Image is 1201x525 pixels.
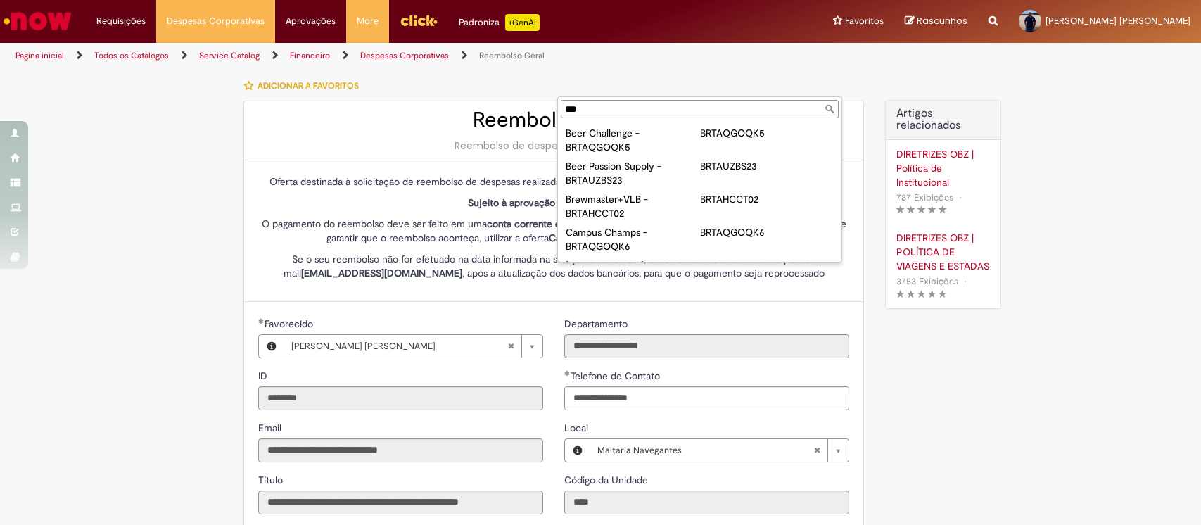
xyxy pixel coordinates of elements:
div: Brewmaster+VLB - BRTAHCCT02 [566,192,700,220]
div: Campus Champs - BRTAQGOQK6 [566,225,700,253]
div: Beer Challenge - BRTAQGOQK5 [566,126,700,154]
div: [MEDICAL_DATA] e PMO Projetos - BRTAQGOQG9 [566,258,700,286]
div: BRTAHCCT02 [700,192,834,206]
div: BRTAQGOQK6 [700,225,834,239]
div: BRTAUZBS23 [700,159,834,173]
ul: Centro de Custo [558,121,841,262]
div: BRTAQGOQG9 [700,258,834,272]
div: Beer Passion Supply - BRTAUZBS23 [566,159,700,187]
div: BRTAQGOQK5 [700,126,834,140]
